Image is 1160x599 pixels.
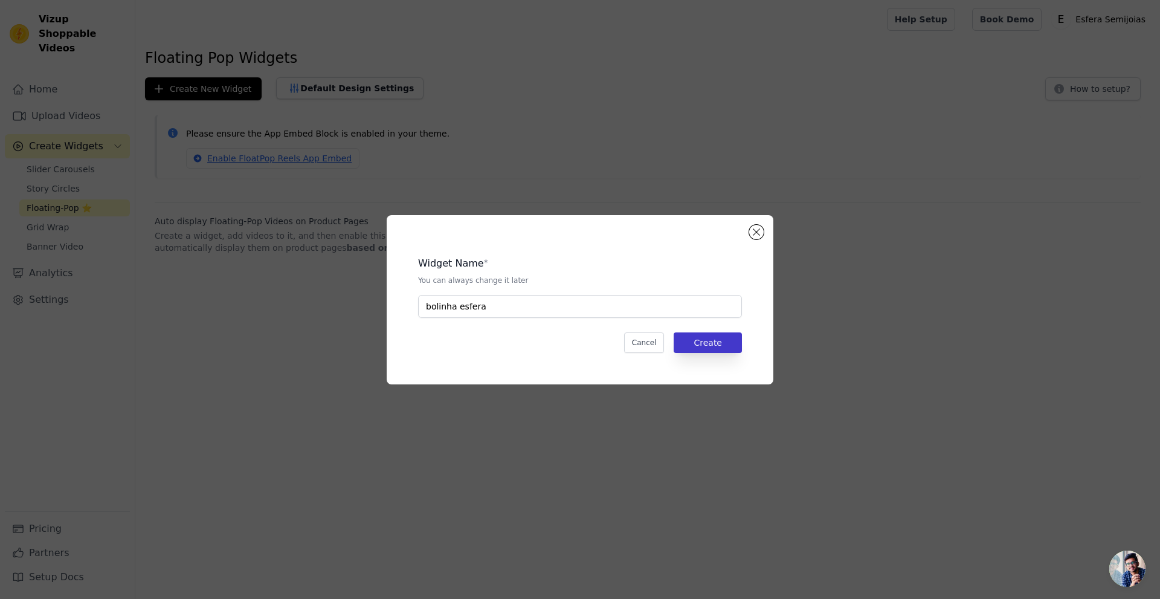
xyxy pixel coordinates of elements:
[674,332,742,353] button: Create
[749,225,764,239] button: Close modal
[1109,551,1145,587] div: Bate-papo aberto
[418,256,484,271] legend: Widget Name
[624,332,665,353] button: Cancel
[418,276,742,285] p: You can always change it later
